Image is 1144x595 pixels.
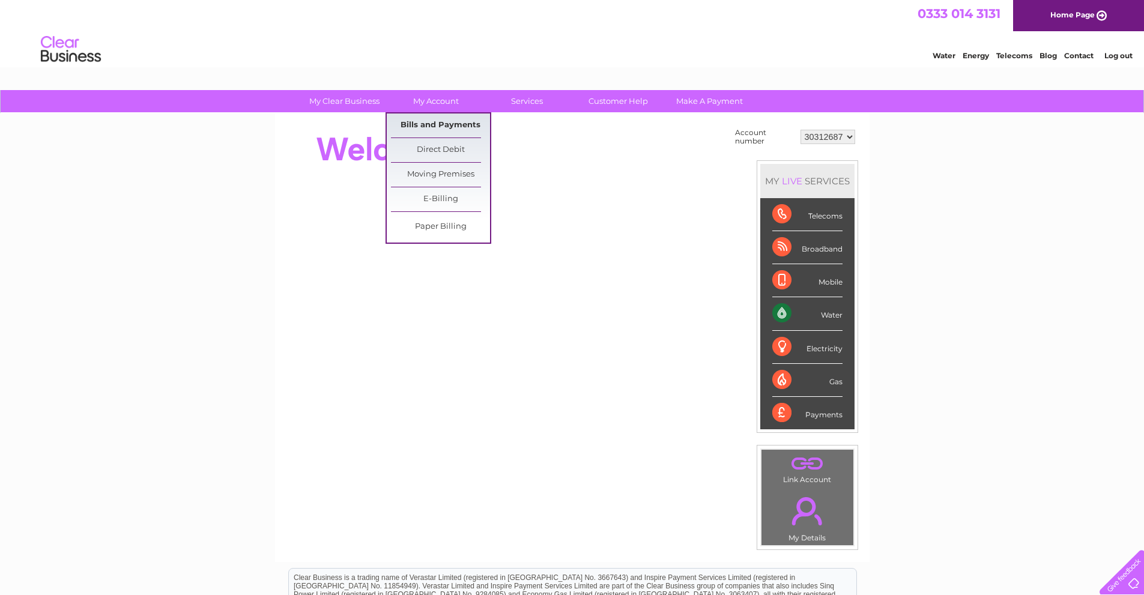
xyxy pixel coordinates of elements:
[761,487,854,546] td: My Details
[391,215,490,239] a: Paper Billing
[764,490,850,532] a: .
[772,364,843,397] div: Gas
[772,331,843,364] div: Electricity
[1104,51,1133,60] a: Log out
[772,397,843,429] div: Payments
[963,51,989,60] a: Energy
[933,51,955,60] a: Water
[660,90,759,112] a: Make A Payment
[772,297,843,330] div: Water
[569,90,668,112] a: Customer Help
[761,449,854,487] td: Link Account
[779,175,805,187] div: LIVE
[772,198,843,231] div: Telecoms
[289,7,856,58] div: Clear Business is a trading name of Verastar Limited (registered in [GEOGRAPHIC_DATA] No. 3667643...
[391,163,490,187] a: Moving Premises
[764,453,850,474] a: .
[772,264,843,297] div: Mobile
[772,231,843,264] div: Broadband
[295,90,394,112] a: My Clear Business
[391,113,490,137] a: Bills and Payments
[1064,51,1094,60] a: Contact
[760,164,855,198] div: MY SERVICES
[1040,51,1057,60] a: Blog
[386,90,485,112] a: My Account
[918,6,1000,21] a: 0333 014 3131
[996,51,1032,60] a: Telecoms
[732,125,797,148] td: Account number
[40,31,101,68] img: logo.png
[391,138,490,162] a: Direct Debit
[477,90,577,112] a: Services
[391,187,490,211] a: E-Billing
